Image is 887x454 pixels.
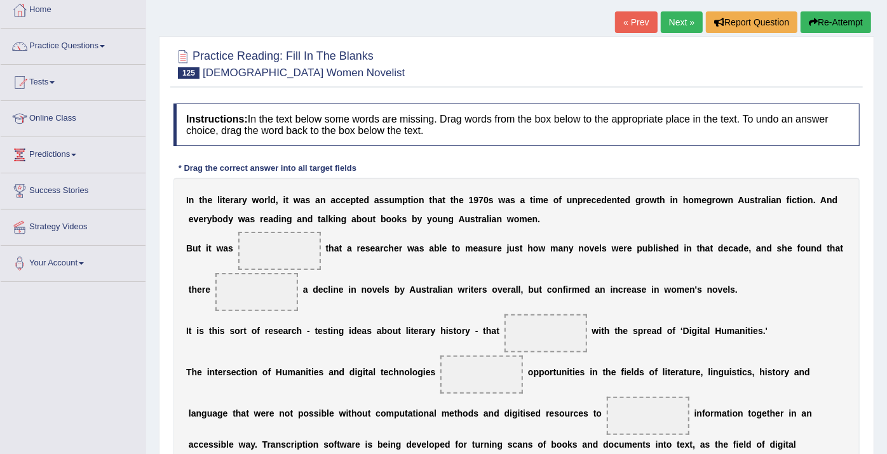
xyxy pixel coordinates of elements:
b: h [328,243,334,253]
b: a [347,243,352,253]
b: r [623,243,626,253]
a: « Prev [615,11,657,33]
b: , [748,243,751,253]
b: o [413,195,419,205]
a: Predictions [1,137,146,169]
b: a [268,214,273,224]
b: b [434,243,440,253]
b: s [515,243,520,253]
b: f [787,195,790,205]
b: u [367,214,373,224]
b: d [625,195,631,205]
b: A [820,195,827,205]
b: o [800,243,806,253]
b: d [738,243,744,253]
b: r [478,214,482,224]
b: t [450,195,454,205]
b: d [601,195,607,205]
b: s [250,214,255,224]
b: a [375,243,380,253]
b: h [830,243,836,253]
b: f [559,195,562,205]
b: r [494,243,497,253]
b: d [273,214,279,224]
b: n [579,243,585,253]
b: n [827,195,832,205]
b: t [356,195,359,205]
b: d [816,243,822,253]
b: p [402,195,408,205]
b: t [339,243,342,253]
b: n [419,195,424,205]
b: t [429,195,432,205]
b: v [194,214,199,224]
b: u [465,214,471,224]
b: l [766,195,769,205]
b: y [228,214,233,224]
a: Success Stories [1,173,146,205]
b: v [590,243,595,253]
b: n [761,243,767,253]
b: Instructions: [186,114,248,124]
b: j [507,243,510,253]
span: Drop target [238,232,321,270]
span: 125 [178,67,200,79]
b: o [644,195,650,205]
small: [DEMOGRAPHIC_DATA] Women Novelist [203,67,405,79]
b: e [359,195,364,205]
b: e [724,243,729,253]
b: y [569,243,574,253]
a: Strategy Videos [1,210,146,241]
b: w [612,243,619,253]
b: n [808,195,813,205]
b: k [328,214,334,224]
b: b [356,214,362,224]
b: u [745,195,750,205]
b: u [438,214,443,224]
a: Online Class [1,101,146,133]
b: t [452,243,455,253]
b: m [694,195,701,205]
b: w [498,195,505,205]
b: i [283,195,286,205]
b: . [813,195,816,205]
b: a [836,243,841,253]
b: d [270,195,276,205]
b: m [395,195,402,205]
b: a [771,195,776,205]
b: d [308,214,313,224]
b: h [663,243,669,253]
b: I [186,195,189,205]
b: w [407,243,414,253]
b: a [374,195,379,205]
b: o [688,195,694,205]
b: e [594,243,599,253]
b: o [391,214,397,224]
b: m [519,214,527,224]
h2: Practice Reading: Fill In The Blanks [173,47,405,79]
b: e [189,214,194,224]
b: t [475,214,478,224]
b: e [619,243,624,253]
b: n [673,195,679,205]
b: b [212,214,218,224]
b: t [286,195,289,205]
b: e [370,243,376,253]
b: a [520,195,525,205]
b: y [207,214,212,224]
b: a [414,243,419,253]
b: y [242,195,247,205]
b: a [482,214,487,224]
b: h [388,243,394,253]
b: g [341,214,347,224]
b: c [792,195,797,205]
b: d [364,195,370,205]
b: u [193,243,198,253]
b: g [635,195,641,205]
b: t [657,195,660,205]
b: h [700,243,705,253]
b: o [514,214,520,224]
b: l [487,214,489,224]
b: y [427,214,432,224]
b: a [492,214,497,224]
